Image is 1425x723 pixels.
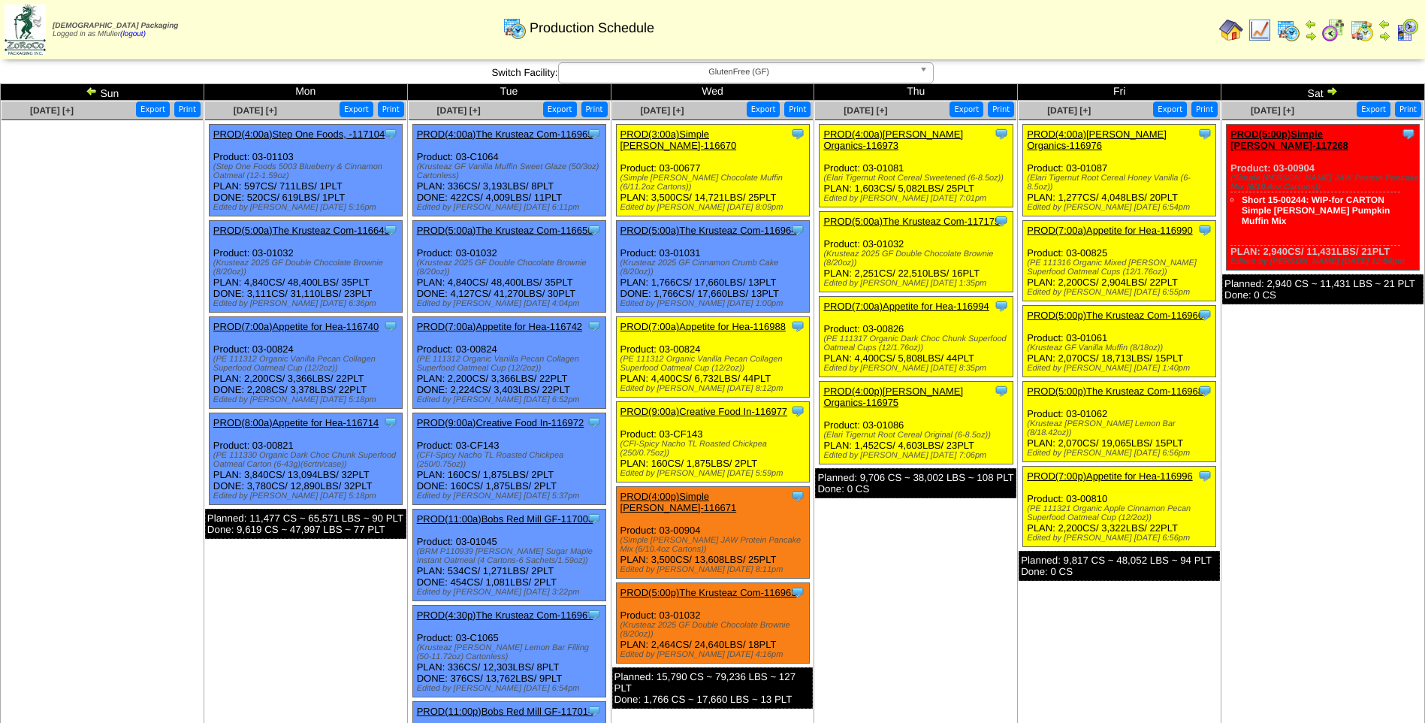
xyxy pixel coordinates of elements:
[1027,203,1215,212] div: Edited by [PERSON_NAME] [DATE] 6:54pm
[994,383,1009,398] img: Tooltip
[1326,85,1338,97] img: arrowright.gif
[1242,195,1390,226] a: Short 15-00244: WIP-for CARTON Simple [PERSON_NAME] Pumpkin Muffin Mix
[747,101,780,117] button: Export
[620,225,797,236] a: PROD(5:00a)The Krusteaz Com-116964
[616,583,809,664] div: Product: 03-01032 PLAN: 2,464CS / 24,640LBS / 18PLT
[790,404,805,419] img: Tooltip
[587,511,602,526] img: Tooltip
[213,299,402,308] div: Edited by [PERSON_NAME] [DATE] 6:36pm
[417,643,605,661] div: (Krusteaz [PERSON_NAME] Lemon Bar Filling (50-11.72oz) Cartonless)
[1395,101,1421,117] button: Print
[587,607,602,622] img: Tooltip
[790,319,805,334] img: Tooltip
[417,203,605,212] div: Edited by [PERSON_NAME] [DATE] 6:11pm
[412,606,605,697] div: Product: 03-C1065 PLAN: 336CS / 12,303LBS / 8PLT DONE: 376CS / 13,762LBS / 9PLT
[412,317,605,409] div: Product: 03-00824 PLAN: 2,200CS / 3,366LBS / 22PLT DONE: 2,224CS / 3,403LBS / 22PLT
[437,105,481,116] a: [DATE] [+]
[417,395,605,404] div: Edited by [PERSON_NAME] [DATE] 6:52pm
[620,384,809,393] div: Edited by [PERSON_NAME] [DATE] 8:12pm
[1027,470,1192,482] a: PROD(7:00p)Appetite for Hea-116996
[412,413,605,505] div: Product: 03-CF143 PLAN: 160CS / 1,875LBS / 2PLT DONE: 160CS / 1,875LBS / 2PLT
[1305,18,1317,30] img: arrowleft.gif
[620,321,786,332] a: PROD(7:00a)Appetite for Hea-116988
[620,587,797,598] a: PROD(5:00p)The Krusteaz Com-116963
[620,129,737,151] a: PROD(3:00a)Simple [PERSON_NAME]-116670
[815,468,1016,498] div: Planned: 9,706 CS ~ 38,002 LBS ~ 108 PLT Done: 0 CS
[340,101,373,117] button: Export
[620,565,809,574] div: Edited by [PERSON_NAME] [DATE] 8:11pm
[378,101,404,117] button: Print
[823,386,963,408] a: PROD(4:00p)[PERSON_NAME] Organics-116975
[204,84,407,101] td: Mon
[1248,18,1272,42] img: line_graph.gif
[820,297,1013,377] div: Product: 03-00826 PLAN: 4,400CS / 5,808LBS / 44PLT
[417,513,594,525] a: PROD(11:00a)Bobs Red Mill GF-117008
[412,125,605,216] div: Product: 03-C1064 PLAN: 336CS / 3,193LBS / 8PLT DONE: 422CS / 4,009LBS / 11PLT
[616,487,809,579] div: Product: 03-00904 PLAN: 3,500CS / 13,608LBS / 25PLT
[5,5,46,55] img: zoroco-logo-small.webp
[823,451,1012,460] div: Edited by [PERSON_NAME] [DATE] 7:06pm
[620,259,809,277] div: (Krusteaz 2025 GF Cinnamon Crumb Cake (8/20oz))
[823,364,1012,373] div: Edited by [PERSON_NAME] [DATE] 8:35pm
[823,431,1012,440] div: (Elari Tigernut Root Cereal Original (6-8.5oz))
[209,413,402,505] div: Product: 03-00821 PLAN: 3,840CS / 13,094LBS / 32PLT DONE: 3,780CS / 12,890LBS / 32PLT
[1197,222,1212,237] img: Tooltip
[823,334,1012,352] div: (PE 111317 Organic Dark Choc Chunk Superfood Oatmeal Cups (12/1.76oz))
[1221,84,1425,101] td: Sat
[616,317,809,398] div: Product: 03-00824 PLAN: 4,400CS / 6,732LBS / 44PLT
[620,406,788,417] a: PROD(9:00a)Creative Food In-116977
[1197,383,1212,398] img: Tooltip
[213,129,385,140] a: PROD(4:00a)Step One Foods, -117104
[30,105,74,116] span: [DATE] [+]
[1321,18,1345,42] img: calendarblend.gif
[1350,18,1374,42] img: calendarinout.gif
[620,491,737,513] a: PROD(4:00p)Simple [PERSON_NAME]-116671
[213,451,402,469] div: (PE 111330 Organic Dark Choc Chunk Superfood Oatmeal Carton (6-43g)(6crtn/case))
[503,16,527,40] img: calendarprod.gif
[53,22,178,30] span: [DEMOGRAPHIC_DATA] Packaging
[620,440,809,458] div: (CFI-Spicy Nacho TL Roasted Chickpea (250/0.75oz))
[417,610,593,621] a: PROD(4:30p)The Krusteaz Com-116967
[587,222,602,237] img: Tooltip
[1027,174,1215,192] div: (Elari Tigernut Root Cereal Honey Vanilla (6-8.5oz))
[205,509,406,539] div: Planned: 11,477 CS ~ 65,571 LBS ~ 90 PLT Done: 9,619 CS ~ 47,997 LBS ~ 77 PLT
[616,221,809,313] div: Product: 03-01031 PLAN: 1,766CS / 17,660LBS / 13PLT DONE: 1,766CS / 17,660LBS / 13PLT
[1197,307,1212,322] img: Tooltip
[1027,534,1215,543] div: Edited by [PERSON_NAME] [DATE] 6:56pm
[1027,310,1203,321] a: PROD(5:00p)The Krusteaz Com-116966
[1023,125,1216,216] div: Product: 03-01087 PLAN: 1,277CS / 4,048LBS / 20PLT
[988,101,1014,117] button: Print
[213,162,402,180] div: (Step One Foods 5003 Blueberry & Cinnamon Oatmeal (12-1.59oz)
[530,20,654,36] span: Production Schedule
[417,321,582,332] a: PROD(7:00a)Appetite for Hea-116742
[412,510,605,601] div: Product: 03-01045 PLAN: 534CS / 1,271LBS / 2PLT DONE: 454CS / 1,081LBS / 2PLT
[823,279,1012,288] div: Edited by [PERSON_NAME] [DATE] 1:35pm
[234,105,277,116] a: [DATE] [+]
[1027,343,1215,352] div: (Krusteaz GF Vanilla Muffin (8/18oz))
[209,317,402,409] div: Product: 03-00824 PLAN: 2,200CS / 3,366LBS / 22PLT DONE: 2,208CS / 3,378LBS / 22PLT
[640,105,684,116] span: [DATE] [+]
[1222,274,1423,304] div: Planned: 2,940 CS ~ 11,431 LBS ~ 21 PLT Done: 0 CS
[612,667,814,709] div: Planned: 15,790 CS ~ 79,236 LBS ~ 127 PLT Done: 1,766 CS ~ 17,660 LBS ~ 13 PLT
[1227,125,1420,271] div: Product: 03-00904 PLAN: 2,940CS / 11,431LBS / 21PLT
[120,30,146,38] a: (logout)
[1276,18,1300,42] img: calendarprod.gif
[1027,364,1215,373] div: Edited by [PERSON_NAME] [DATE] 1:40pm
[53,22,178,38] span: Logged in as Mfuller
[1305,30,1317,42] img: arrowright.gif
[994,126,1009,141] img: Tooltip
[844,105,887,116] span: [DATE] [+]
[213,417,379,428] a: PROD(8:00a)Appetite for Hea-116714
[383,126,398,141] img: Tooltip
[383,222,398,237] img: Tooltip
[1219,18,1243,42] img: home.gif
[213,321,379,332] a: PROD(7:00a)Appetite for Hea-116740
[994,298,1009,313] img: Tooltip
[784,101,811,117] button: Print
[1357,101,1390,117] button: Export
[213,395,402,404] div: Edited by [PERSON_NAME] [DATE] 5:18pm
[1023,306,1216,377] div: Product: 03-01061 PLAN: 2,070CS / 18,713LBS / 15PLT
[620,536,809,554] div: (Simple [PERSON_NAME] JAW Protein Pancake Mix (6/10.4oz Cartons))
[994,213,1009,228] img: Tooltip
[209,221,402,313] div: Product: 03-01032 PLAN: 4,840CS / 48,400LBS / 35PLT DONE: 3,111CS / 31,110LBS / 23PLT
